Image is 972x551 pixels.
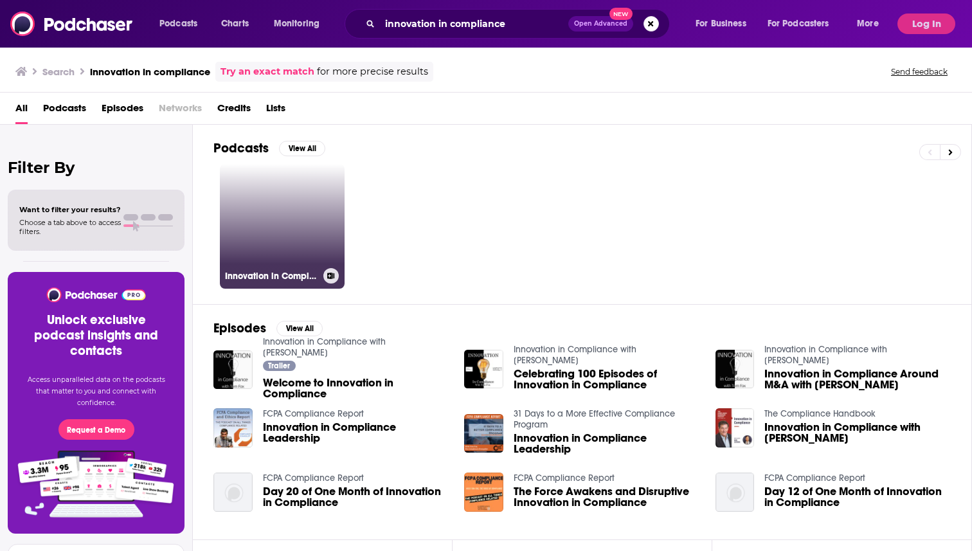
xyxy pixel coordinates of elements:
[213,473,253,512] img: Day 20 of One Month of Innovation in Compliance
[848,14,895,34] button: open menu
[764,422,951,444] span: Innovation in Compliance with [PERSON_NAME]
[263,336,386,358] a: Innovation in Compliance with Tom Fox
[687,14,762,34] button: open menu
[317,64,428,79] span: for more precise results
[568,16,633,32] button: Open AdvancedNew
[764,486,951,508] a: Day 12 of One Month of Innovation in Compliance
[150,14,214,34] button: open menu
[764,344,887,366] a: Innovation in Compliance with Tom Fox
[10,12,134,36] img: Podchaser - Follow, Share and Rate Podcasts
[514,486,700,508] a: The Force Awakens and Disruptive Innovation in Compliance
[15,98,28,124] a: All
[715,473,755,512] img: Day 12 of One Month of Innovation in Compliance
[263,473,364,483] a: FCPA Compliance Report
[159,98,202,124] span: Networks
[213,320,323,336] a: EpisodesView All
[715,408,755,447] img: Innovation in Compliance with Ben Locwin
[768,15,829,33] span: For Podcasters
[759,14,848,34] button: open menu
[514,473,615,483] a: FCPA Compliance Report
[263,422,449,444] a: Innovation in Compliance Leadership
[464,350,503,389] img: Celebrating 100 Episodes of Innovation in Compliance
[263,408,364,419] a: FCPA Compliance Report
[159,15,197,33] span: Podcasts
[274,15,319,33] span: Monitoring
[225,271,318,282] h3: Innovation in Compliance with [PERSON_NAME]
[19,218,121,236] span: Choose a tab above to access filters.
[897,14,955,34] button: Log In
[220,164,345,289] a: Innovation in Compliance with [PERSON_NAME]
[213,140,269,156] h2: Podcasts
[213,320,266,336] h2: Episodes
[276,321,323,336] button: View All
[514,344,636,366] a: Innovation in Compliance with Tom Fox
[696,15,746,33] span: For Business
[857,15,879,33] span: More
[464,473,503,512] img: The Force Awakens and Disruptive Innovation in Compliance
[221,15,249,33] span: Charts
[221,64,314,79] a: Try an exact match
[380,14,568,34] input: Search podcasts, credits, & more...
[268,362,290,370] span: Trailer
[609,8,633,20] span: New
[23,312,169,359] h3: Unlock exclusive podcast insights and contacts
[46,287,147,302] img: Podchaser - Follow, Share and Rate Podcasts
[217,98,251,124] a: Credits
[213,140,325,156] a: PodcastsView All
[764,368,951,390] a: Innovation in Compliance Around M&A with Eric Feldman
[263,377,449,399] a: Welcome to Innovation in Compliance
[263,486,449,508] a: Day 20 of One Month of Innovation in Compliance
[514,433,700,455] a: Innovation in Compliance Leadership
[574,21,627,27] span: Open Advanced
[23,374,169,409] p: Access unparalleled data on the podcasts that matter to you and connect with confidence.
[8,158,184,177] h2: Filter By
[213,14,256,34] a: Charts
[764,368,951,390] span: Innovation in Compliance Around M&A with [PERSON_NAME]
[102,98,143,124] a: Episodes
[357,9,682,39] div: Search podcasts, credits, & more...
[14,450,179,518] img: Pro Features
[43,98,86,124] a: Podcasts
[266,98,285,124] a: Lists
[19,205,121,214] span: Want to filter your results?
[764,408,876,419] a: The Compliance Handbook
[213,408,253,447] img: Innovation in Compliance Leadership
[514,368,700,390] a: Celebrating 100 Episodes of Innovation in Compliance
[90,66,210,78] h3: innovation in compliance
[59,419,134,440] button: Request a Demo
[213,350,253,390] img: Welcome to Innovation in Compliance
[514,408,675,430] a: 31 Days to a More Effective Compliance Program
[265,14,336,34] button: open menu
[887,66,951,77] button: Send feedback
[715,350,755,389] img: Innovation in Compliance Around M&A with Eric Feldman
[464,414,503,453] img: Innovation in Compliance Leadership
[764,473,865,483] a: FCPA Compliance Report
[279,141,325,156] button: View All
[42,66,75,78] h3: Search
[764,422,951,444] a: Innovation in Compliance with Ben Locwin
